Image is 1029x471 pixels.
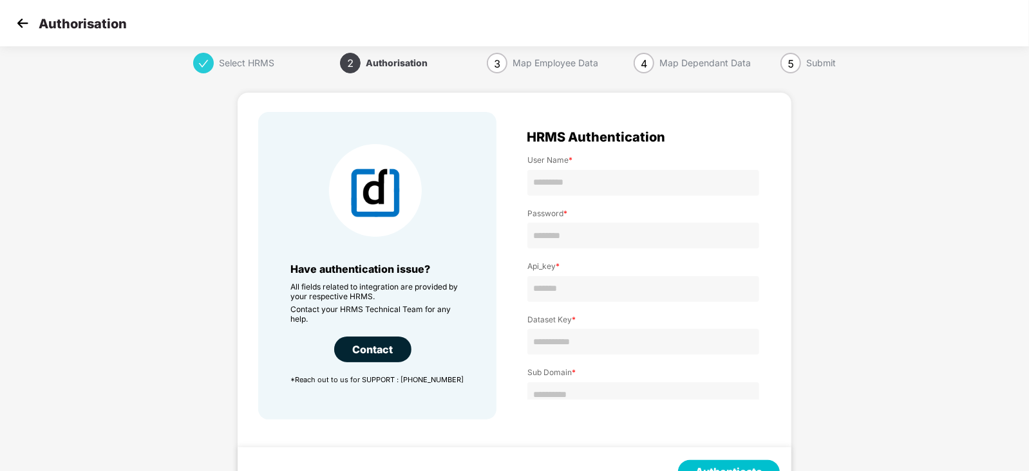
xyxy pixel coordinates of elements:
img: HRMS Company Icon [329,144,422,237]
p: Contact your HRMS Technical Team for any help. [290,304,464,324]
label: Password [527,208,759,218]
span: 2 [347,57,354,69]
span: 3 [494,57,500,70]
label: User Name [527,155,759,165]
label: Api_key [527,261,759,271]
p: All fields related to integration are provided by your respective HRMS. [290,282,464,301]
label: Dataset Key [527,315,759,324]
span: 5 [788,57,794,70]
div: Authorisation [366,53,428,73]
div: Submit [806,53,836,73]
p: *Reach out to us for SUPPORT : [PHONE_NUMBER] [290,375,464,384]
div: Contact [334,337,411,362]
div: Select HRMS [219,53,274,73]
span: check [198,59,209,69]
label: Sub Domain [527,367,759,377]
div: Map Dependant Data [659,53,751,73]
span: HRMS Authentication [527,132,665,142]
div: Map Employee Data [513,53,598,73]
img: svg+xml;base64,PHN2ZyB4bWxucz0iaHR0cDovL3d3dy53My5vcmcvMjAwMC9zdmciIHdpZHRoPSIzMCIgaGVpZ2h0PSIzMC... [13,14,32,33]
span: Have authentication issue? [290,263,430,275]
span: 4 [641,57,647,70]
p: Authorisation [39,16,127,32]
